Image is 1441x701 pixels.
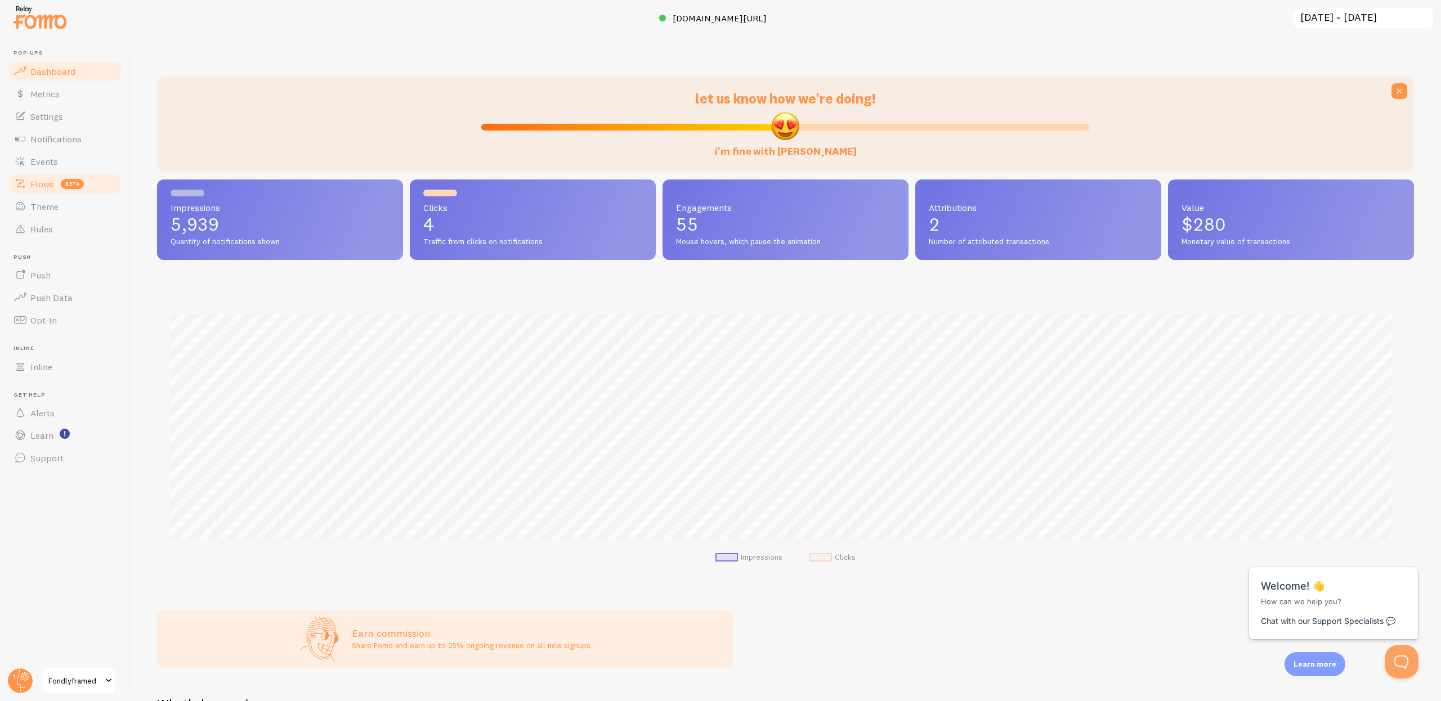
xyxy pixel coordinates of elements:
span: Push [30,269,51,281]
li: Impressions [715,552,782,563]
span: Monetary value of transactions [1182,237,1400,247]
span: let us know how we're doing! [695,90,876,107]
span: Fondlyframed [48,674,102,687]
span: Learn [30,430,53,441]
span: Pop-ups [14,50,123,57]
iframe: Help Scout Beacon - Open [1385,645,1418,678]
span: Mouse hovers, which pause the animation [676,237,895,247]
p: Share Fomo and earn up to 25% ongoing revenue on all new signups [352,640,590,651]
span: Theme [30,201,59,212]
img: emoji.png [770,111,800,141]
span: Get Help [14,392,123,399]
a: Theme [7,195,123,218]
li: Clicks [809,552,856,563]
a: Inline [7,356,123,378]
span: Inline [30,361,52,372]
span: Notifications [30,133,82,145]
a: Settings [7,105,123,128]
span: Impressions [171,203,390,212]
span: Attributions [929,203,1148,212]
a: Notifications [7,128,123,150]
span: Inline [14,345,123,352]
iframe: Help Scout Beacon - Messages and Notifications [1243,539,1425,645]
a: Opt-In [7,309,123,331]
a: Flows beta [7,173,123,195]
span: Number of attributed transactions [929,237,1148,247]
span: Value [1182,203,1400,212]
p: 4 [423,215,642,233]
a: Rules [7,218,123,240]
p: 55 [676,215,895,233]
a: Fondlyframed [41,667,117,694]
a: Support [7,447,123,469]
svg: <p>Watch New Feature Tutorials!</p> [60,429,70,439]
div: Learn more [1285,652,1345,676]
p: 5,939 [171,215,390,233]
span: Traffic from clicks on notifications [423,237,642,247]
label: i'm fine with [PERSON_NAME] [715,134,857,158]
span: Push [14,254,123,261]
a: Alerts [7,402,123,424]
h3: Earn commission [352,627,590,640]
img: fomo-relay-logo-orange.svg [12,3,68,32]
span: Engagements [676,203,895,212]
a: Dashboard [7,60,123,83]
span: Alerts [30,407,55,419]
p: 2 [929,215,1148,233]
span: Settings [30,111,63,122]
span: Dashboard [30,66,75,77]
span: Push Data [30,292,73,303]
a: Events [7,150,123,173]
span: Clicks [423,203,642,212]
span: Support [30,452,64,464]
p: Learn more [1294,659,1336,669]
span: Events [30,156,58,167]
span: $280 [1182,213,1226,235]
a: Push [7,264,123,286]
a: Push Data [7,286,123,309]
span: Rules [30,223,53,235]
a: Learn [7,424,123,447]
span: Flows [30,178,54,190]
span: Metrics [30,88,60,100]
span: Quantity of notifications shown [171,237,390,247]
span: beta [61,179,84,189]
span: Opt-In [30,314,57,326]
a: Metrics [7,83,123,105]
